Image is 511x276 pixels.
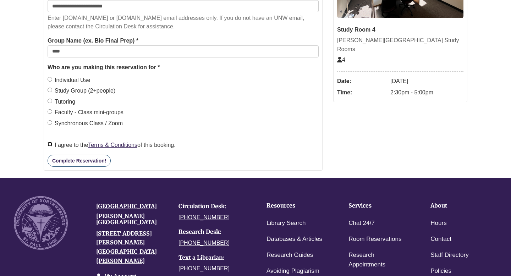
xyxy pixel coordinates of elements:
[337,76,387,87] dt: Date:
[390,76,463,87] dd: [DATE]
[48,108,123,117] label: Faculty - Class mini-groups
[267,218,306,228] a: Library Search
[48,142,52,147] input: I agree to theTerms & Conditionsof this booking.
[48,86,115,95] label: Study Group (2+people)
[430,218,446,228] a: Hours
[348,203,408,209] h4: Services
[48,119,123,128] label: Synchronous Class / Zoom
[48,120,52,125] input: Synchronous Class / Zoom
[178,229,250,235] h4: Research Desk:
[48,140,176,150] label: I agree to the of this booking.
[267,203,326,209] h4: Resources
[337,36,463,54] div: [PERSON_NAME][GEOGRAPHIC_DATA] Study Rooms
[48,77,52,82] input: Individual Use
[348,218,375,228] a: Chat 24/7
[48,63,319,72] legend: Who are you making this reservation for *
[267,234,322,244] a: Databases & Articles
[337,25,463,34] div: Study Room 4
[430,250,468,260] a: Staff Directory
[48,99,52,103] input: Tutoring
[48,88,52,92] input: Study Group (2+people)
[178,265,230,271] a: [PHONE_NUMBER]
[48,36,138,45] label: Group Name (ex. Bio Final Prep) *
[48,76,90,85] label: Individual Use
[348,234,401,244] a: Room Reservations
[337,57,345,63] span: The capacity of this space
[96,213,168,226] h4: [PERSON_NAME][GEOGRAPHIC_DATA]
[48,109,52,114] input: Faculty - Class mini-groups
[88,142,137,148] a: Terms & Conditions
[96,230,157,264] a: [STREET_ADDRESS][PERSON_NAME][GEOGRAPHIC_DATA][PERSON_NAME]
[390,87,463,98] dd: 2:30pm - 5:00pm
[178,240,230,246] a: [PHONE_NUMBER]
[178,203,250,210] h4: Circulation Desk:
[178,255,250,261] h4: Text a Librarian:
[178,214,230,220] a: [PHONE_NUMBER]
[430,203,490,209] h4: About
[348,250,408,270] a: Research Appointments
[14,196,68,250] img: UNW seal
[267,250,313,260] a: Research Guides
[48,14,319,31] p: Enter [DOMAIN_NAME] or [DOMAIN_NAME] email addresses only. If you do not have an UNW email, pleas...
[337,87,387,98] dt: Time:
[48,155,111,167] button: Complete Reservation!
[96,203,157,210] a: [GEOGRAPHIC_DATA]
[48,97,75,106] label: Tutoring
[430,234,451,244] a: Contact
